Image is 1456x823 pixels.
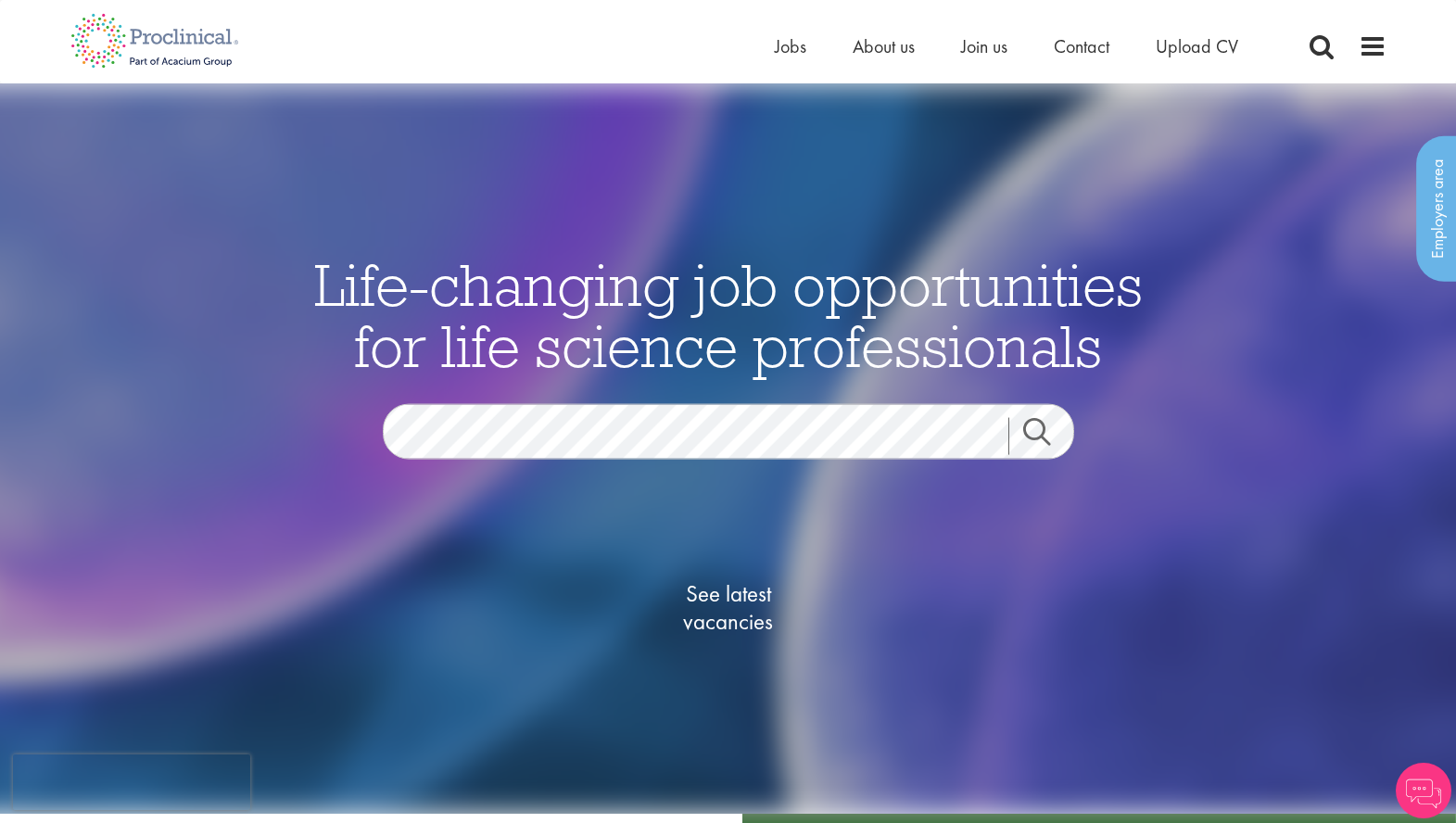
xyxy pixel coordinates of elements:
a: Job search submit button [1008,418,1088,455]
img: Chatbot [1396,763,1451,818]
span: Life-changing job opportunities for life science professionals [314,247,1143,383]
a: See latestvacancies [636,506,821,710]
iframe: reCAPTCHA [13,754,250,810]
a: Contact [1054,34,1109,58]
a: Jobs [775,34,806,58]
span: See latest vacancies [636,580,821,636]
a: About us [853,34,915,58]
a: Upload CV [1156,34,1238,58]
a: Join us [961,34,1007,58]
